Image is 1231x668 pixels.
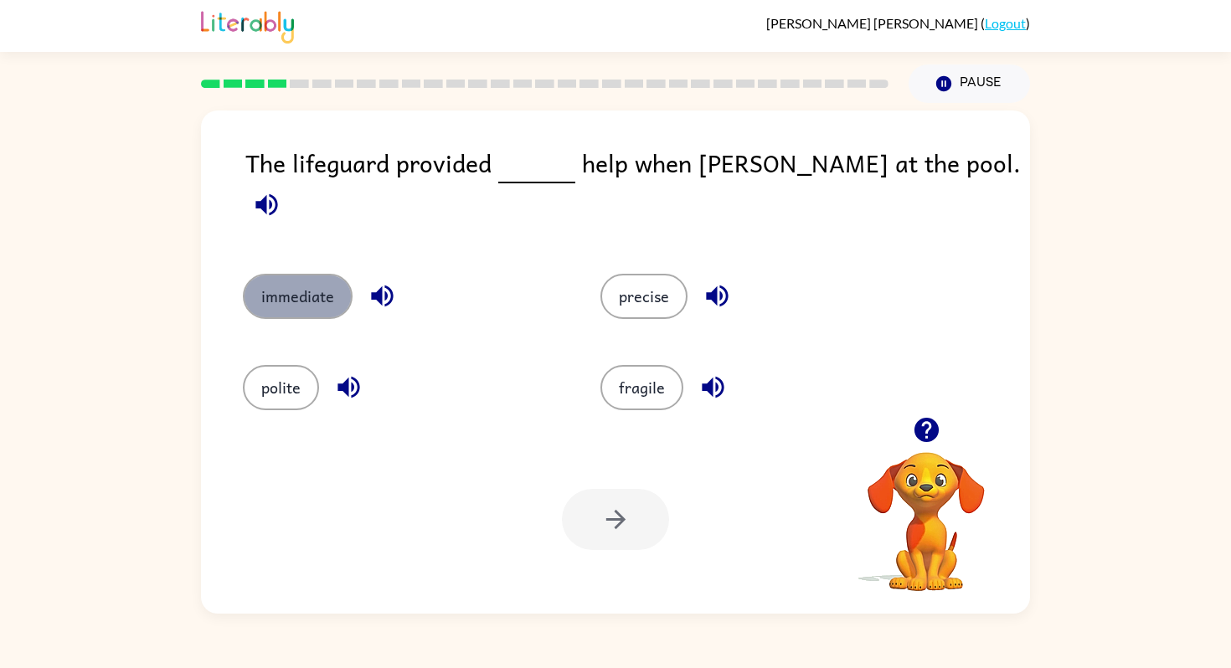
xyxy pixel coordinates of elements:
[201,7,294,44] img: Literably
[985,15,1026,31] a: Logout
[243,274,353,319] button: immediate
[243,365,319,410] button: polite
[909,64,1030,103] button: Pause
[600,274,688,319] button: precise
[766,15,1030,31] div: ( )
[600,365,683,410] button: fragile
[245,144,1030,240] div: The lifeguard provided help when [PERSON_NAME] at the pool.
[766,15,981,31] span: [PERSON_NAME] [PERSON_NAME]
[842,426,1010,593] video: Your browser must support playing .mp4 files to use Literably. Please try using another browser.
